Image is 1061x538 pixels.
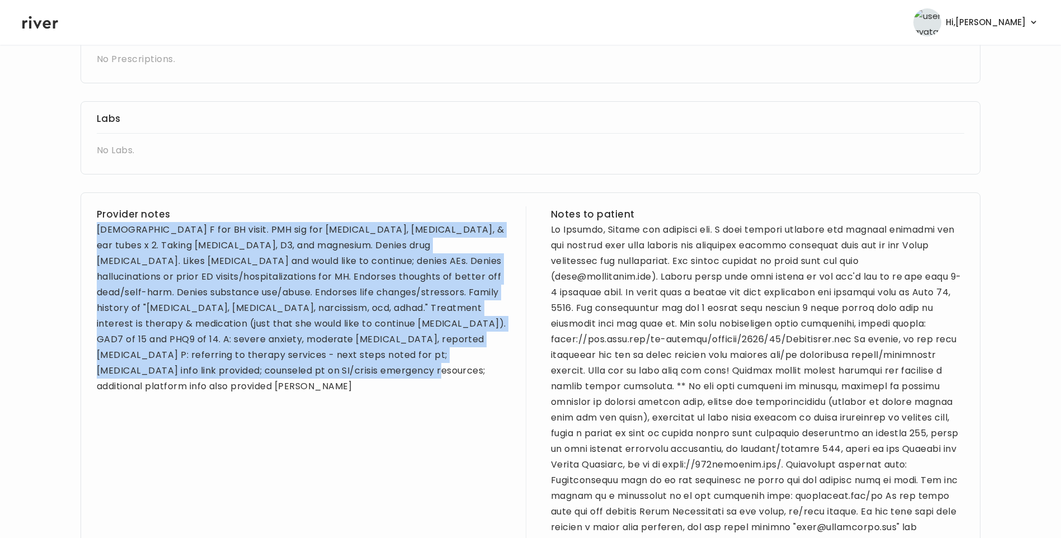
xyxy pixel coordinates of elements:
[913,8,941,36] img: user avatar
[946,15,1026,30] span: Hi, [PERSON_NAME]
[97,143,964,158] div: No Labs.
[97,111,964,126] h3: Labs
[913,8,1039,36] button: user avatarHi,[PERSON_NAME]
[97,222,510,394] div: [DEMOGRAPHIC_DATA] F for BH visit. PMH sig for [MEDICAL_DATA], [MEDICAL_DATA], & ear tubes x 2. T...
[97,206,510,222] h3: Provider notes
[97,51,964,67] div: No Prescriptions.
[551,206,964,222] h3: Notes to patient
